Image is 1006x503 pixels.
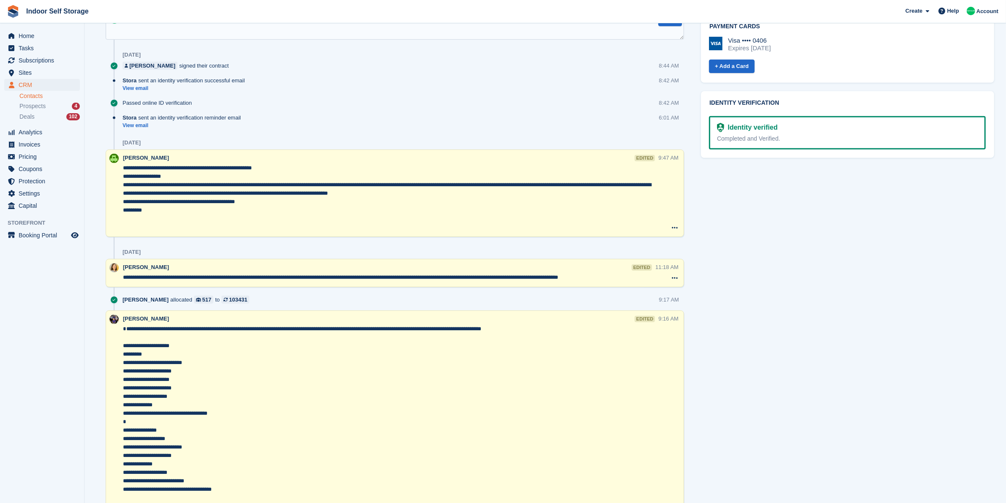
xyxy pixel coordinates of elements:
a: menu [4,163,80,175]
a: menu [4,126,80,138]
span: Invoices [19,139,69,150]
a: + Add a Card [709,60,755,73]
div: edited [632,264,652,271]
a: menu [4,200,80,212]
span: Tasks [19,42,69,54]
span: Create [905,7,922,15]
span: Coupons [19,163,69,175]
span: Settings [19,188,69,199]
img: Sandra Pomeroy [109,315,119,324]
a: View email [123,122,245,129]
span: Protection [19,175,69,187]
span: Storefront [8,219,84,227]
a: Preview store [70,230,80,240]
div: signed their contract [123,62,233,70]
span: Home [19,30,69,42]
span: Stora [123,114,136,122]
a: menu [4,151,80,163]
div: Completed and Verified. [717,134,978,143]
div: 103431 [229,296,247,304]
div: 8:44 AM [659,62,679,70]
div: 9:47 AM [658,154,679,162]
div: 9:17 AM [659,296,679,304]
a: 517 [194,296,213,304]
div: sent an identity verification successful email [123,76,249,84]
span: CRM [19,79,69,91]
div: Visa •••• 0406 [728,37,771,44]
div: 517 [202,296,212,304]
div: 102 [66,113,80,120]
img: Helen Nicholls [967,7,975,15]
a: menu [4,188,80,199]
div: edited [635,316,655,322]
span: Pricing [19,151,69,163]
span: Analytics [19,126,69,138]
a: Indoor Self Storage [23,4,92,18]
img: Helen Wilson [109,154,119,163]
div: 9:16 AM [658,315,679,323]
a: [PERSON_NAME] [123,62,177,70]
span: Booking Portal [19,229,69,241]
div: Identity verified [724,122,777,133]
a: Deals 102 [19,112,80,121]
div: [DATE] [123,52,141,58]
div: [DATE] [123,139,141,146]
div: Passed online ID verification [123,99,196,107]
a: menu [4,42,80,54]
div: [DATE] [123,249,141,256]
a: 103431 [221,296,249,304]
span: Sites [19,67,69,79]
a: Contacts [19,92,80,100]
div: 11:18 AM [655,263,679,271]
div: 8:42 AM [659,76,679,84]
span: Subscriptions [19,54,69,66]
img: Identity Verification Ready [717,123,724,132]
a: menu [4,175,80,187]
a: menu [4,79,80,91]
div: 8:42 AM [659,99,679,107]
a: menu [4,229,80,241]
span: Stora [123,76,136,84]
span: Capital [19,200,69,212]
div: edited [635,155,655,161]
div: Expires [DATE] [728,44,771,52]
a: View email [123,85,249,92]
span: Help [947,7,959,15]
a: menu [4,139,80,150]
span: Prospects [19,102,46,110]
img: Visa Logo [709,37,722,50]
div: sent an identity verification reminder email [123,114,245,122]
div: [PERSON_NAME] [129,62,175,70]
span: Account [976,7,998,16]
a: menu [4,54,80,66]
img: stora-icon-8386f47178a22dfd0bd8f6a31ec36ba5ce8667c1dd55bd0f319d3a0aa187defe.svg [7,5,19,18]
span: [PERSON_NAME] [123,264,169,270]
span: [PERSON_NAME] [123,296,169,304]
span: [PERSON_NAME] [123,315,169,322]
a: menu [4,67,80,79]
span: [PERSON_NAME] [123,155,169,161]
h2: Identity verification [709,100,986,106]
div: 6:01 AM [659,114,679,122]
a: Prospects 4 [19,102,80,111]
h2: Payment cards [709,23,986,30]
img: Emma Higgins [109,263,119,272]
div: 4 [72,103,80,110]
a: menu [4,30,80,42]
div: allocated to [123,296,254,304]
span: Deals [19,113,35,121]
